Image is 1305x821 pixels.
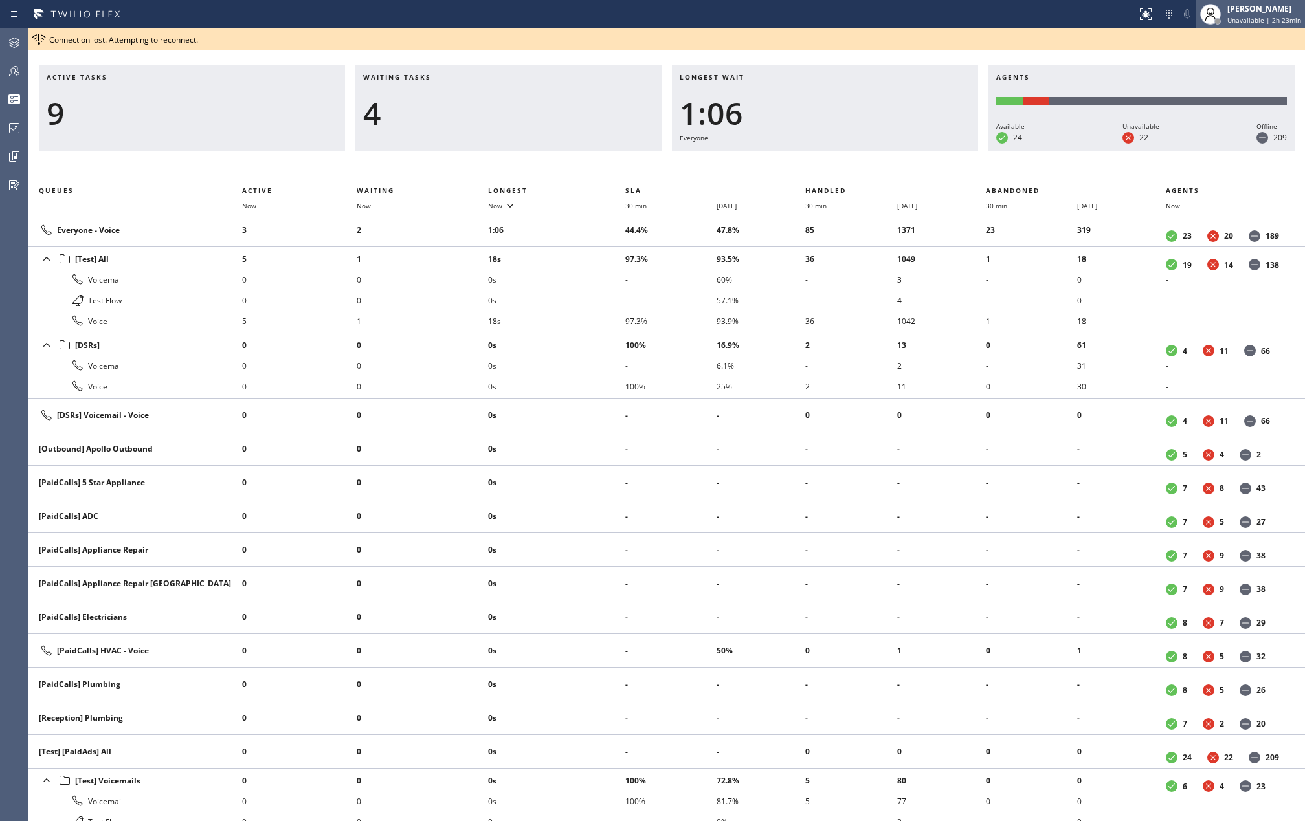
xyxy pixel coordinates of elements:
[1166,269,1289,290] li: -
[897,472,986,493] li: -
[717,472,805,493] li: -
[625,573,717,594] li: -
[717,540,805,560] li: -
[488,269,625,290] li: 0s
[986,376,1078,397] li: 0
[39,643,232,659] div: [PaidCalls] HVAC - Voice
[39,477,232,488] div: [PaidCalls] 5 Star Appliance
[357,405,489,426] li: 0
[680,72,744,82] span: Longest wait
[1203,415,1214,427] dt: Unavailable
[1166,415,1177,427] dt: Available
[1256,120,1287,132] div: Offline
[242,311,357,331] li: 5
[242,334,357,355] li: 0
[1183,345,1187,356] dd: 4
[1220,483,1224,494] dd: 8
[1166,355,1289,376] li: -
[1249,259,1260,270] dt: Offline
[242,290,357,311] li: 0
[805,674,897,695] li: -
[242,248,357,269] li: 5
[805,439,897,459] li: -
[625,405,717,426] li: -
[1203,449,1214,461] dt: Unavailable
[986,472,1078,493] li: -
[1203,345,1214,356] dt: Unavailable
[805,708,897,728] li: -
[1077,640,1166,661] li: 1
[996,120,1025,132] div: Available
[242,540,357,560] li: 0
[805,220,897,241] li: 85
[897,290,986,311] li: 4
[363,94,654,132] div: 4
[717,506,805,527] li: -
[1183,684,1187,695] dd: 8
[1183,550,1187,561] dd: 7
[805,472,897,493] li: -
[39,336,232,354] div: [DSRs]
[986,269,1078,290] li: -
[897,201,917,210] span: [DATE]
[1220,684,1224,695] dd: 5
[1166,449,1177,461] dt: Available
[1203,684,1214,696] dt: Unavailable
[1077,220,1166,241] li: 319
[1023,97,1049,105] div: Unavailable: 22
[1183,584,1187,595] dd: 7
[357,439,489,459] li: 0
[1077,573,1166,594] li: -
[357,708,489,728] li: 0
[488,376,625,397] li: 0s
[897,607,986,628] li: -
[717,674,805,695] li: -
[986,334,1078,355] li: 0
[357,376,489,397] li: 0
[1266,230,1279,241] dd: 189
[1240,516,1251,528] dt: Offline
[488,248,625,269] li: 18s
[1256,617,1266,628] dd: 29
[1266,259,1279,270] dd: 138
[1183,617,1187,628] dd: 8
[625,220,717,241] li: 44.4%
[897,220,986,241] li: 1371
[986,220,1078,241] li: 23
[1273,132,1287,143] dd: 209
[242,186,273,195] span: Active
[1261,345,1270,356] dd: 66
[1166,584,1177,595] dt: Available
[986,405,1078,426] li: 0
[1244,345,1256,356] dt: Offline
[996,72,1030,82] span: Agents
[39,408,232,423] div: [DSRs] Voicemail - Voice
[986,540,1078,560] li: -
[39,223,232,238] div: Everyone - Voice
[986,201,1007,210] span: 30 min
[1203,584,1214,595] dt: Unavailable
[625,708,717,728] li: -
[1166,651,1177,662] dt: Available
[242,607,357,628] li: 0
[1183,516,1187,527] dd: 7
[1166,290,1289,311] li: -
[242,220,357,241] li: 3
[488,311,625,331] li: 18s
[897,334,986,355] li: 13
[1077,376,1166,397] li: 30
[717,248,805,269] li: 93.5%
[1240,550,1251,562] dt: Offline
[1077,290,1166,311] li: 0
[805,355,897,376] li: -
[1166,617,1177,629] dt: Available
[1077,506,1166,527] li: -
[805,540,897,560] li: -
[39,272,232,287] div: Voicemail
[1077,248,1166,269] li: 18
[805,311,897,331] li: 36
[986,573,1078,594] li: -
[897,405,986,426] li: 0
[897,674,986,695] li: -
[39,443,232,454] div: [Outbound] Apollo Outbound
